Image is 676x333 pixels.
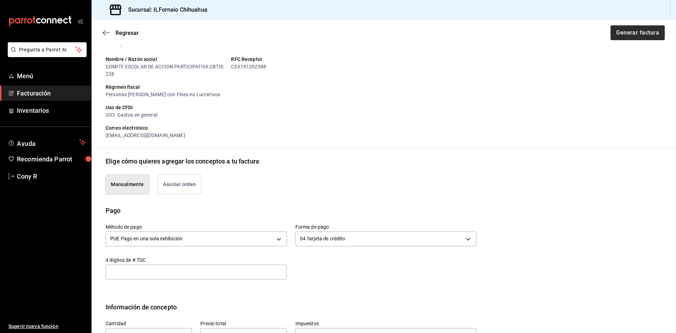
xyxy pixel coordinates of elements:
span: 04 Tarjeta de crédito [300,235,345,242]
div: Régimen fiscal [106,84,476,91]
button: Regresar [103,30,139,36]
div: CEA191202S98 [231,63,351,70]
label: Precio total [200,321,287,326]
span: Regresar [115,30,139,36]
div: [EMAIL_ADDRESS][DOMAIN_NAME] [106,132,476,139]
span: Recomienda Parrot [17,154,86,164]
label: Forma de pago [295,224,477,229]
div: G03: Gastos en general [106,111,476,119]
span: Sugerir nueva función [8,323,86,330]
label: Cantidad [106,321,192,326]
div: RFC Receptor [231,56,351,63]
span: Facturación [17,88,86,98]
button: Pregunta a Parrot AI [8,42,87,57]
button: open_drawer_menu [77,18,83,24]
button: Asociar orden [158,174,201,195]
span: PUE Pago en una sola exhibición [110,235,182,242]
div: Personas [PERSON_NAME] con Fines no Lucrativos [106,91,476,98]
div: Uso de CFDI [106,104,476,111]
div: Elige cómo quieres agregar los conceptos a tu factura [106,156,259,166]
button: Generar factura [611,25,665,40]
a: Pregunta a Parrot AI [5,51,87,58]
button: Manualmente [106,174,149,195]
label: Método de pago [106,224,287,229]
div: Pago [106,206,121,215]
h3: Sucursal: ILFornaio Chihuahua [123,6,207,14]
div: Correo electrónico [106,124,476,132]
span: Cony R [17,172,86,181]
div: Información de concepto [106,302,177,312]
span: Pregunta a Parrot AI [19,46,76,54]
span: Inventarios [17,106,86,115]
span: Ayuda [17,138,76,147]
span: Menú [17,71,86,81]
div: COMITE ESCOLAR DE ACCION PARTICIPATIVA CBTIS 228 [106,63,225,78]
label: 4 dígitos de # TDC [106,257,287,262]
label: Impuestos [295,321,477,326]
div: Nombre / Razón social [106,56,225,63]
